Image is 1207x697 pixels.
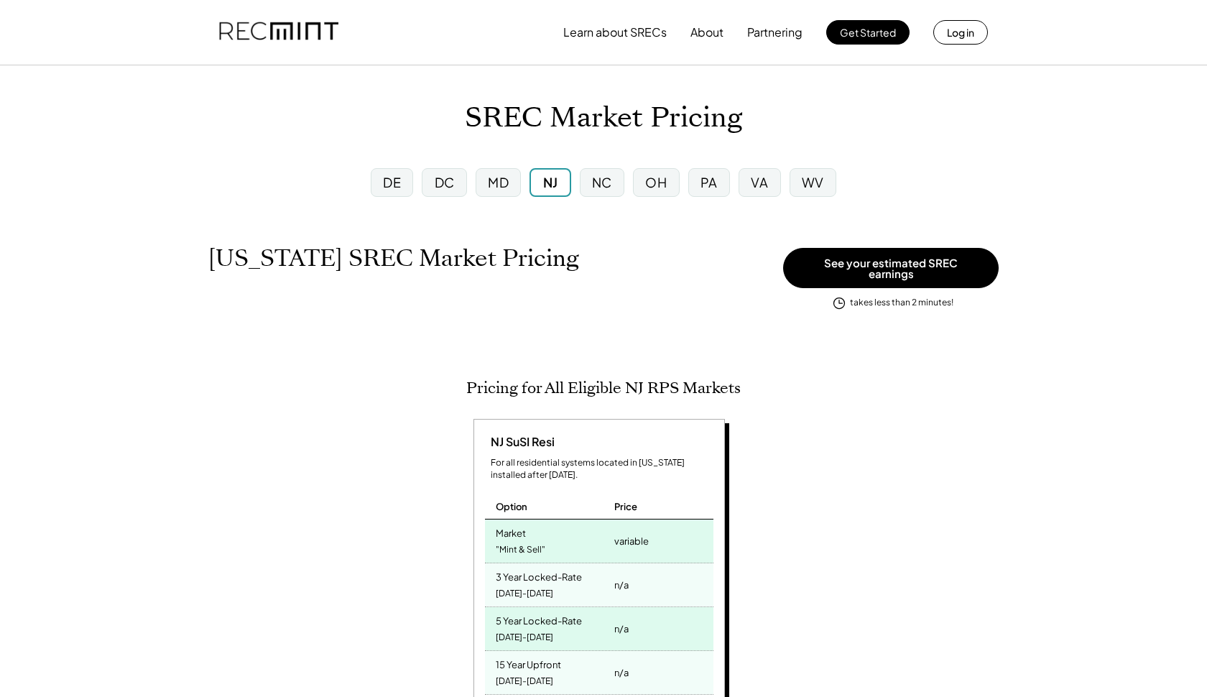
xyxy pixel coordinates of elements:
img: recmint-logotype%403x.png [219,8,338,57]
div: 15 Year Upfront [496,655,561,671]
div: n/a [614,663,629,683]
div: n/a [614,619,629,639]
div: PA [700,173,718,191]
div: 5 Year Locked-Rate [496,611,582,627]
button: Learn about SRECs [563,18,667,47]
div: [DATE]-[DATE] [496,584,553,604]
div: [DATE]-[DATE] [496,672,553,691]
h1: [US_STATE] SREC Market Pricing [208,244,579,272]
div: OH [645,173,667,191]
button: See your estimated SREC earnings [783,248,999,288]
h1: SREC Market Pricing [465,101,742,135]
div: [DATE]-[DATE] [496,628,553,647]
h2: Pricing for All Eligible NJ RPS Markets [466,379,741,397]
div: NC [592,173,612,191]
button: About [690,18,723,47]
div: MD [488,173,509,191]
div: VA [751,173,768,191]
button: Log in [933,20,988,45]
div: DE [383,173,401,191]
div: Market [496,523,526,540]
button: Partnering [747,18,803,47]
div: Price [614,500,637,513]
div: variable [614,531,649,551]
div: takes less than 2 minutes! [850,297,953,309]
div: Option [496,500,527,513]
button: Get Started [826,20,910,45]
div: NJ SuSI Resi [485,434,555,450]
div: DC [435,173,455,191]
div: NJ [543,173,558,191]
div: n/a [614,575,629,595]
div: 3 Year Locked-Rate [496,567,582,583]
div: WV [802,173,824,191]
div: "Mint & Sell" [496,540,545,560]
div: For all residential systems located in [US_STATE] installed after [DATE]. [491,457,713,481]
